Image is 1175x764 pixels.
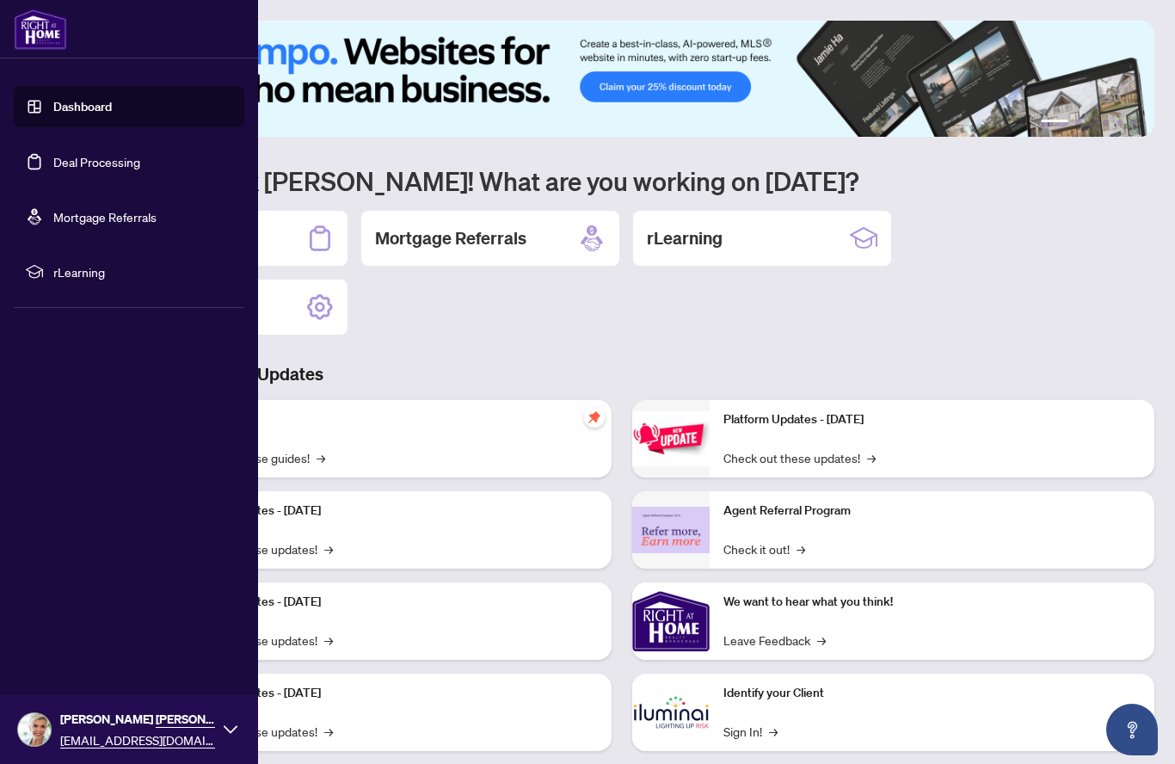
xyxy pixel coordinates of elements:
img: Platform Updates - June 23, 2025 [632,411,710,465]
h2: rLearning [647,226,723,250]
button: 1 [1041,120,1068,126]
span: → [324,722,333,741]
p: Identify your Client [723,684,1141,703]
p: Platform Updates - [DATE] [181,593,598,612]
a: Leave Feedback→ [723,631,826,650]
h3: Brokerage & Industry Updates [89,362,1154,386]
span: → [867,448,876,467]
img: Profile Icon [18,713,51,746]
a: Deal Processing [53,154,140,169]
p: Platform Updates - [DATE] [181,502,598,521]
img: logo [14,9,67,50]
span: → [324,631,333,650]
button: 3 [1089,120,1096,126]
img: Agent Referral Program [632,507,710,554]
p: Platform Updates - [DATE] [723,410,1141,429]
button: 4 [1103,120,1110,126]
a: Check out these updates!→ [723,448,876,467]
p: Platform Updates - [DATE] [181,684,598,703]
span: [PERSON_NAME] [60,710,215,729]
span: → [817,631,826,650]
a: Mortgage Referrals [53,209,157,225]
img: We want to hear what you think! [632,582,710,660]
button: 5 [1117,120,1123,126]
p: Self-Help [181,410,598,429]
img: Identify your Client [632,674,710,751]
p: Agent Referral Program [723,502,1141,521]
img: Slide 0 [89,21,1154,137]
span: → [324,539,333,558]
a: Sign In!→ [723,722,778,741]
p: We want to hear what you think! [723,593,1141,612]
span: rLearning [53,262,232,281]
button: 2 [1075,120,1082,126]
h2: Mortgage Referrals [375,226,526,250]
h1: Welcome back [PERSON_NAME]! What are you working on [DATE]? [89,164,1154,197]
button: Open asap [1106,704,1158,755]
button: 6 [1130,120,1137,126]
span: → [797,539,805,558]
span: → [317,448,325,467]
a: Dashboard [53,99,112,114]
span: → [769,722,778,741]
a: Check it out!→ [723,539,805,558]
span: pushpin [584,407,605,428]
